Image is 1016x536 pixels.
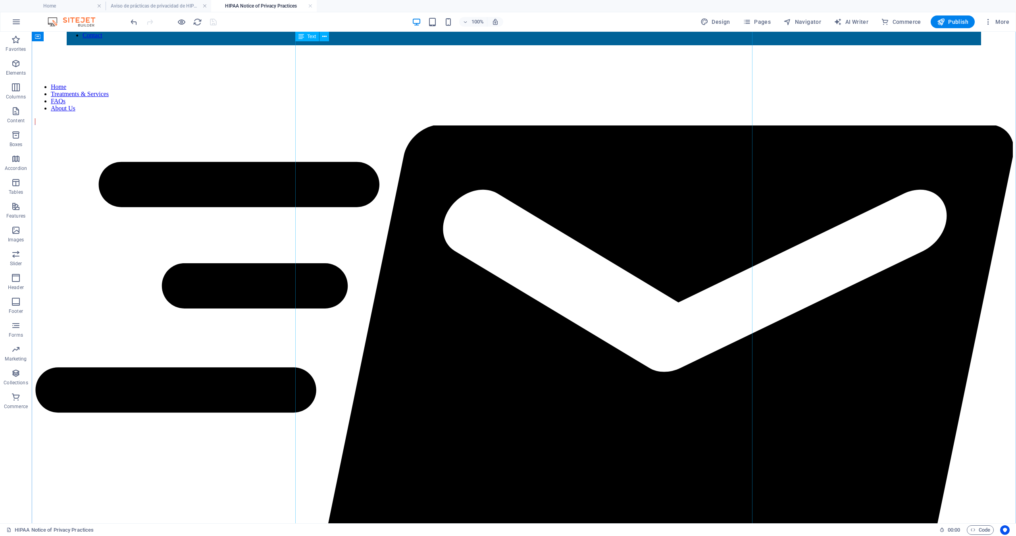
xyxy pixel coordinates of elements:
button: Navigator [780,15,824,28]
button: reload [192,17,202,27]
p: Marketing [5,356,27,362]
p: Forms [9,332,23,338]
span: Publish [937,18,968,26]
span: Commerce [881,18,921,26]
p: Favorites [6,46,26,52]
p: Tables [9,189,23,195]
h4: HIPAA Notice of Privacy Practices [211,2,317,10]
p: Slider [10,260,22,267]
h6: Session time [939,525,960,535]
span: Design [700,18,730,26]
span: Pages [743,18,771,26]
a: HIPAA Notice of Privacy Practices [6,525,94,535]
span: 00 00 [948,525,960,535]
button: AI Writer [831,15,872,28]
span: : [953,527,954,533]
button: Code [967,525,994,535]
p: Content [7,118,25,124]
p: Columns [6,94,26,100]
p: Features [6,213,25,219]
p: Commerce [4,403,28,410]
button: Usercentrics [1000,525,1010,535]
p: Header [8,284,24,291]
button: Pages [740,15,774,28]
h6: 100% [471,17,484,27]
i: Undo: Change text (Ctrl+Z) [129,17,139,27]
span: More [984,18,1009,26]
p: Footer [9,308,23,314]
p: Accordion [5,165,27,172]
p: Collections [4,380,28,386]
button: 100% [459,17,487,27]
button: Commerce [878,15,924,28]
img: Editor Logo [46,17,105,27]
span: Text [307,34,316,39]
p: Images [8,237,24,243]
span: Code [970,525,990,535]
button: Publish [931,15,975,28]
i: On resize automatically adjust zoom level to fit chosen device. [492,18,499,25]
h4: Aviso de prácticas de privacidad de HIPAA [106,2,211,10]
div: Design (Ctrl+Alt+Y) [697,15,733,28]
button: undo [129,17,139,27]
button: Design [697,15,733,28]
p: Elements [6,70,26,76]
span: AI Writer [834,18,868,26]
p: Boxes [10,141,23,148]
span: Navigator [783,18,821,26]
button: More [981,15,1012,28]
